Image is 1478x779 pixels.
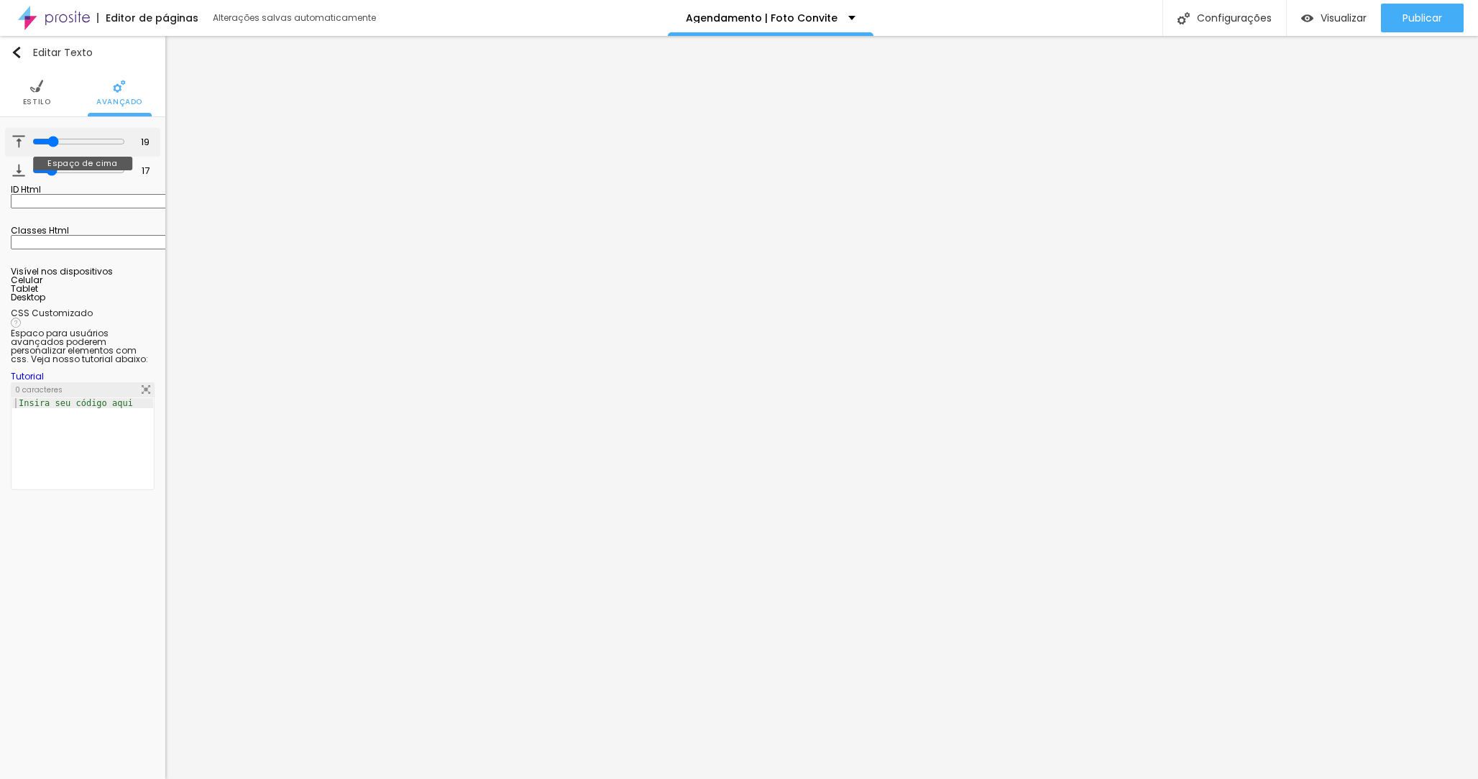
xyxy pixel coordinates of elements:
[165,36,1478,779] iframe: Editor
[113,80,126,93] img: Icone
[1381,4,1464,32] button: Publicar
[11,274,42,286] span: Celular
[11,282,38,295] span: Tablet
[11,291,45,303] span: Desktop
[11,267,155,276] div: Visível nos dispositivos
[142,385,150,394] img: Icone
[11,226,155,235] div: Classes Html
[11,370,44,382] a: Tutorial
[12,383,154,397] div: 0 caracteres
[12,398,139,408] div: Insira seu código aqui
[97,13,198,23] div: Editor de páginas
[11,47,93,58] div: Editar Texto
[11,185,155,194] div: ID Html
[30,80,43,93] img: Icone
[11,309,155,318] div: CSS Customizado
[1301,12,1313,24] img: view-1.svg
[96,98,142,106] span: Avançado
[686,13,837,23] p: Agendamento | Foto Convite
[11,318,21,328] img: Icone
[1321,12,1367,24] span: Visualizar
[12,135,25,148] img: Icone
[1287,4,1381,32] button: Visualizar
[23,98,51,106] span: Estilo
[1178,12,1190,24] img: Icone
[11,329,155,381] div: Espaco para usuários avançados poderem personalizar elementos com css. Veja nosso tutorial abaixo:
[12,164,25,177] img: Icone
[213,14,378,22] div: Alterações salvas automaticamente
[11,47,22,58] img: Icone
[1403,12,1442,24] span: Publicar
